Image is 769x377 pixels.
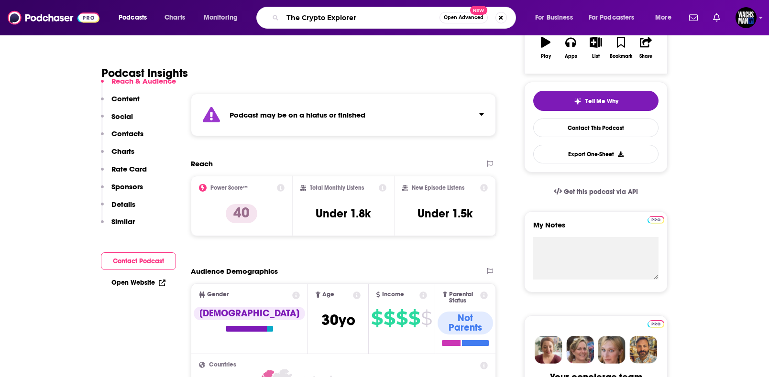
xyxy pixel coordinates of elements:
h2: New Episode Listens [412,184,464,191]
button: open menu [648,10,683,25]
img: Jon Profile [629,336,657,364]
img: Sydney Profile [535,336,562,364]
p: 40 [226,204,257,223]
span: New [470,6,487,15]
div: [DEMOGRAPHIC_DATA] [194,307,305,320]
p: Reach & Audience [111,76,176,86]
p: Content [111,94,140,103]
button: Show profile menu [736,7,757,28]
a: Pro website [648,319,664,328]
p: Details [111,200,135,209]
span: For Business [535,11,573,24]
div: Search podcasts, credits, & more... [265,7,525,29]
span: $ [408,311,420,326]
span: Gender [207,291,229,298]
span: Monitoring [204,11,238,24]
span: Get this podcast via API [564,188,638,196]
button: Export One-Sheet [533,145,659,163]
button: Rate Card [101,164,147,182]
span: Income [382,291,404,298]
button: tell me why sparkleTell Me Why [533,91,659,111]
a: Charts [158,10,191,25]
button: Similar [101,217,135,235]
a: Contact This Podcast [533,118,659,137]
div: Apps [565,54,577,59]
span: $ [371,311,383,326]
button: open menu [112,10,159,25]
span: Logged in as WachsmanNY [736,7,757,28]
button: Content [101,94,140,112]
button: Details [101,200,135,217]
section: Click to expand status details [191,94,496,136]
span: Countries [209,362,236,368]
p: Sponsors [111,182,143,191]
p: Similar [111,217,135,226]
a: Pro website [648,215,664,224]
p: Charts [111,147,134,156]
img: Podchaser - Follow, Share and Rate Podcasts [8,9,99,27]
button: Open AdvancedNew [439,12,488,23]
img: tell me why sparkle [574,97,582,105]
h1: Podcast Insights [101,66,188,80]
a: Show notifications dropdown [685,10,702,26]
span: $ [384,311,395,326]
p: Contacts [111,129,143,138]
span: $ [396,311,407,326]
div: Bookmark [610,54,632,59]
span: Age [322,291,334,298]
h2: Total Monthly Listens [310,184,364,191]
img: User Profile [736,7,757,28]
span: More [655,11,671,24]
span: Podcasts [119,11,147,24]
button: Play [533,31,558,65]
button: open menu [582,10,648,25]
h2: Power Score™ [210,184,248,191]
input: Search podcasts, credits, & more... [283,10,439,25]
a: Show notifications dropdown [709,10,724,26]
div: Play [541,54,551,59]
button: Charts [101,147,134,164]
span: Charts [165,11,185,24]
img: Jules Profile [598,336,626,364]
img: Podchaser Pro [648,216,664,224]
img: Barbara Profile [566,336,594,364]
span: 30 yo [321,311,355,329]
img: Podchaser Pro [648,320,664,328]
button: List [583,31,608,65]
h3: Under 1.8k [316,206,371,221]
button: Bookmark [608,31,633,65]
button: Contact Podcast [101,252,176,270]
span: For Podcasters [589,11,635,24]
h2: Audience Demographics [191,267,278,276]
button: Sponsors [101,182,143,200]
p: Social [111,112,133,121]
span: Open Advanced [444,15,483,20]
p: Rate Card [111,164,147,173]
div: Share [639,54,652,59]
button: open menu [528,10,585,25]
h2: Reach [191,159,213,168]
h3: Under 1.5k [417,206,472,221]
span: $ [421,311,432,326]
label: My Notes [533,220,659,237]
div: List [592,54,600,59]
button: Apps [558,31,583,65]
button: Social [101,112,133,129]
button: Contacts [101,129,143,147]
div: Not Parents [438,312,493,334]
button: Share [634,31,659,65]
span: Parental Status [449,291,478,304]
button: open menu [197,10,250,25]
strong: Podcast may be on a hiatus or finished [230,110,365,119]
span: Tell Me Why [585,97,618,105]
a: Get this podcast via API [546,180,646,204]
button: Reach & Audience [101,76,176,94]
a: Open Website [111,279,165,287]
